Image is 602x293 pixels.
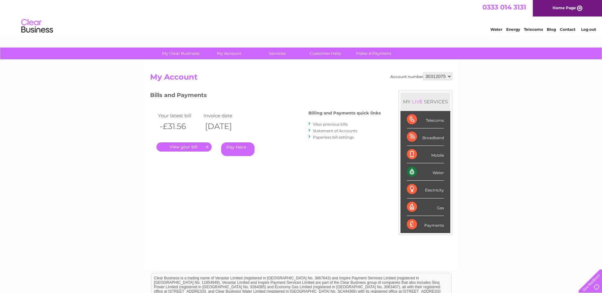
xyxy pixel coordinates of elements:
[407,111,444,128] div: Telecoms
[581,27,596,32] a: Log out
[407,181,444,198] div: Electricity
[150,73,452,85] h2: My Account
[407,216,444,233] div: Payments
[203,48,255,59] a: My Account
[202,111,248,120] td: Invoice date
[411,99,424,105] div: LIVE
[506,27,520,32] a: Energy
[407,128,444,146] div: Broadband
[202,120,248,133] th: [DATE]
[21,16,53,36] img: logo.png
[151,3,451,31] div: Clear Business is a trading name of Verastar Limited (registered in [GEOGRAPHIC_DATA] No. 3667643...
[156,111,202,120] td: Your latest bill
[313,135,354,140] a: Paperless bill settings
[221,142,255,156] a: Pay Here
[407,146,444,163] div: Mobile
[547,27,556,32] a: Blog
[156,142,212,152] a: .
[299,48,352,59] a: Customer Help
[524,27,543,32] a: Telecoms
[490,27,502,32] a: Water
[313,128,357,133] a: Statement of Accounts
[155,48,207,59] a: My Clear Business
[308,111,381,115] h4: Billing and Payments quick links
[407,199,444,216] div: Gas
[347,48,400,59] a: Make A Payment
[390,73,452,80] div: Account number
[156,120,202,133] th: -£31.56
[150,91,381,102] h3: Bills and Payments
[482,3,526,11] a: 0333 014 3131
[407,163,444,181] div: Water
[560,27,575,32] a: Contact
[313,122,348,127] a: View previous bills
[400,93,450,111] div: MY SERVICES
[251,48,303,59] a: Services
